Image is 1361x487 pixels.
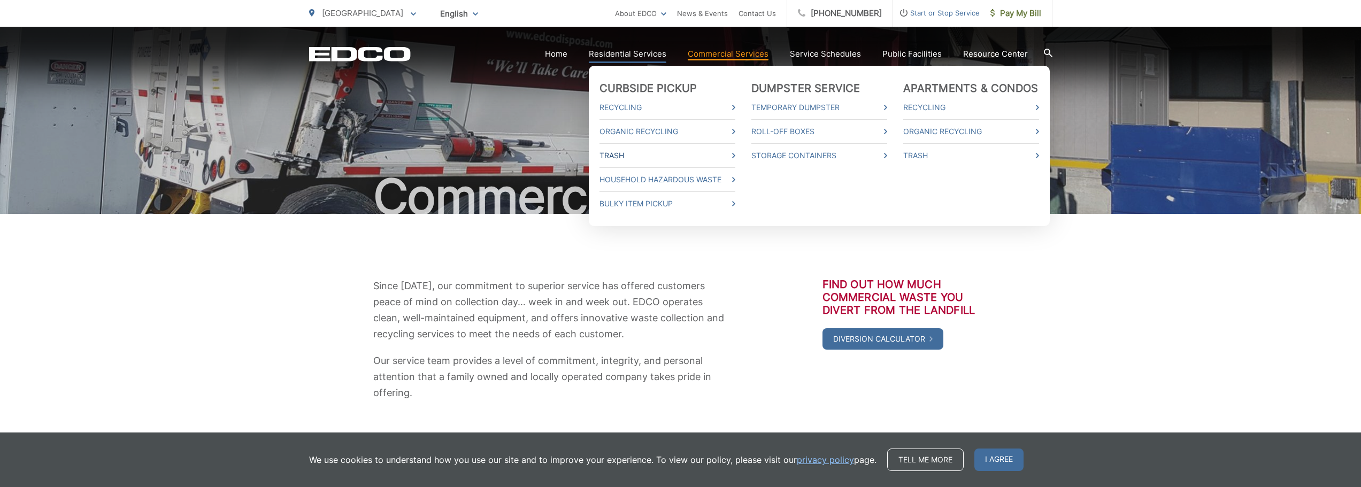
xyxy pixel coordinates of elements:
a: Public Facilities [882,48,942,60]
a: Roll-Off Boxes [751,125,887,138]
a: Diversion Calculator [822,328,943,350]
a: Residential Services [589,48,666,60]
a: Recycling [599,101,735,114]
a: privacy policy [797,453,854,466]
a: Contact Us [739,7,776,20]
a: Resource Center [963,48,1028,60]
a: Commercial Services [688,48,768,60]
p: Since [DATE], our commitment to superior service has offered customers peace of mind on collectio... [373,278,732,342]
a: Organic Recycling [903,125,1039,138]
p: Our service team provides a level of commitment, integrity, and personal attention that a family ... [373,353,732,401]
a: Bulky Item Pickup [599,197,735,210]
a: Recycling [903,101,1039,114]
a: Trash [599,149,735,162]
a: Storage Containers [751,149,887,162]
a: Service Schedules [790,48,861,60]
a: Organic Recycling [599,125,735,138]
h1: Commercial Services [309,170,1052,223]
p: We use cookies to understand how you use our site and to improve your experience. To view our pol... [309,453,876,466]
a: EDCD logo. Return to the homepage. [309,47,411,61]
span: I agree [974,449,1024,471]
a: Curbside Pickup [599,82,697,95]
h3: Find out how much commercial waste you divert from the landfill [822,278,988,316]
span: English [432,4,486,23]
a: About EDCO [615,7,666,20]
a: Apartments & Condos [903,82,1039,95]
a: Tell me more [887,449,964,471]
a: News & Events [677,7,728,20]
span: [GEOGRAPHIC_DATA] [322,8,403,18]
a: Temporary Dumpster [751,101,887,114]
a: Home [545,48,567,60]
span: Pay My Bill [990,7,1041,20]
a: Household Hazardous Waste [599,173,735,186]
a: Dumpster Service [751,82,860,95]
a: Trash [903,149,1039,162]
